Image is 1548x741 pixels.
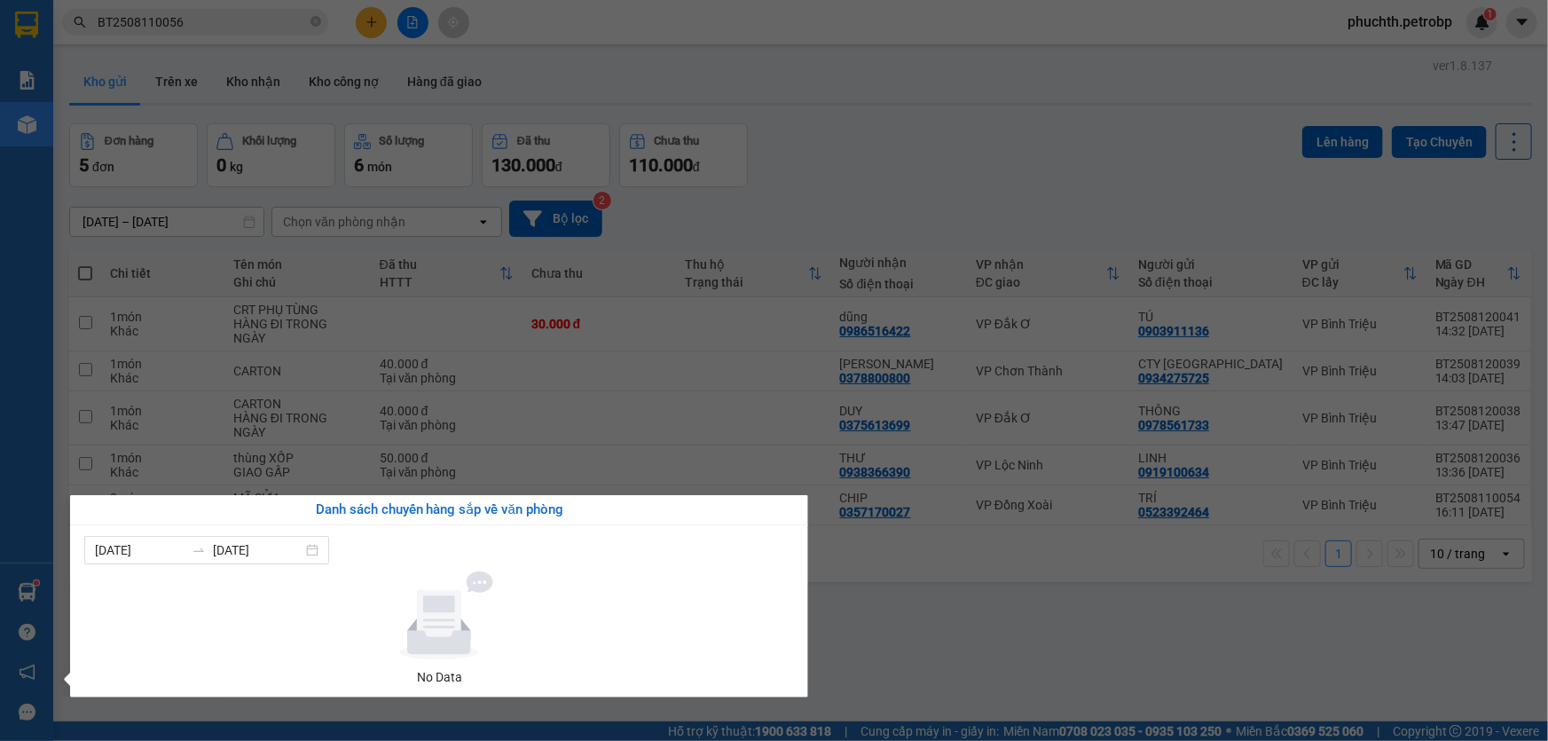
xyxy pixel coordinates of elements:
div: Danh sách chuyến hàng sắp về văn phòng [84,500,794,521]
span: swap-right [192,543,206,557]
div: No Data [91,667,787,687]
input: Đến ngày [213,540,303,560]
input: Từ ngày [95,540,185,560]
span: to [192,543,206,557]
